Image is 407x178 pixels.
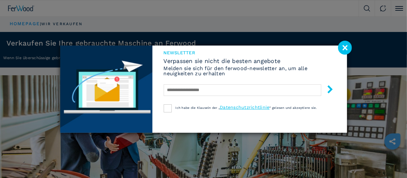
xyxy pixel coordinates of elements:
button: submit-button [320,83,334,98]
h6: Melden sie sich für den ferwood-newsletter an, um alle neuigkeiten zu erhalten [164,66,336,76]
span: Ich habe die Klauseln der „ [176,106,220,110]
span: Verpassen sie nicht die besten angebote [164,58,336,64]
img: Newsletter image [60,46,152,133]
a: Datenschutzrichtlinie [220,105,269,110]
span: “ gelesen und akzeptiere sie. [270,106,317,110]
span: Newsletter [164,50,336,55]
